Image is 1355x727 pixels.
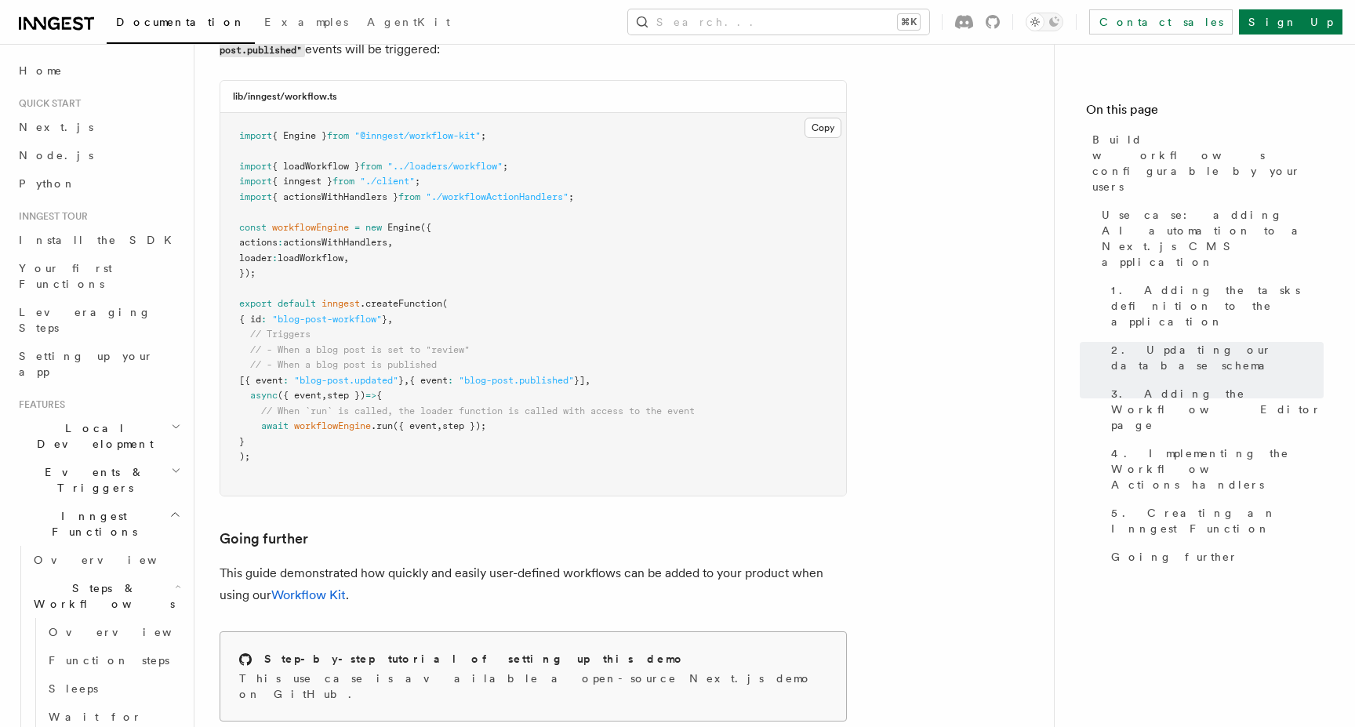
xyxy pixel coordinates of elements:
span: Local Development [13,420,171,452]
span: , [585,375,590,386]
button: Search...⌘K [628,9,929,35]
span: Features [13,398,65,411]
span: "../loaders/workflow" [387,161,503,172]
span: from [332,176,354,187]
span: 4. Implementing the Workflow Actions handlers [1111,445,1324,493]
span: , [387,237,393,248]
button: Events & Triggers [13,458,184,502]
span: Setting up your app [19,350,154,378]
span: from [360,161,382,172]
a: Workflow Kit [271,587,346,602]
span: Build workflows configurable by your users [1092,132,1324,194]
span: , [343,253,349,264]
span: }] [574,375,585,386]
span: .run [371,420,393,431]
button: Toggle dark mode [1026,13,1063,31]
span: Use case: adding AI automation to a Next.js CMS application [1102,207,1324,270]
span: : [448,375,453,386]
span: loader [239,253,272,264]
span: ({ [420,222,431,233]
a: Step-by-step tutorial of setting up this demoThis use case is available a open-source Next.js dem... [220,631,847,722]
span: import [239,130,272,141]
span: from [398,191,420,202]
a: 1. Adding the tasks definition to the application [1105,276,1324,336]
span: ; [481,130,486,141]
span: => [365,390,376,401]
span: from [327,130,349,141]
span: { actionsWithHandlers } [272,191,398,202]
span: Python [19,177,76,190]
span: } [382,314,387,325]
span: : [283,375,289,386]
a: Next.js [13,113,184,141]
h3: lib/inngest/workflow.ts [233,90,337,103]
a: Your first Functions [13,254,184,298]
h4: On this page [1086,100,1324,125]
span: ; [503,161,508,172]
span: export [239,298,272,309]
a: AgentKit [358,5,460,42]
span: workflowEngine [272,222,349,233]
span: { inngest } [272,176,332,187]
span: inngest [321,298,360,309]
span: await [261,420,289,431]
span: AgentKit [367,16,450,28]
span: Home [19,63,63,78]
a: Install the SDK [13,226,184,254]
span: "blog-post.updated" [294,375,398,386]
span: 3. Adding the Workflow Editor page [1111,386,1324,433]
span: , [404,375,409,386]
span: Node.js [19,149,93,162]
span: actionsWithHandlers [283,237,387,248]
span: default [278,298,316,309]
p: This guide demonstrated how quickly and easily user-defined workflows can be added to your produc... [220,562,847,606]
span: 5. Creating an Inngest Function [1111,505,1324,536]
a: Examples [255,5,358,42]
h2: Step-by-step tutorial of setting up this demo [264,651,685,667]
span: Inngest Functions [13,508,169,540]
span: { event [409,375,448,386]
a: Overview [27,546,184,574]
a: Going further [220,528,308,550]
span: step }); [442,420,486,431]
span: ( [442,298,448,309]
a: Setting up your app [13,342,184,386]
span: }); [239,267,256,278]
span: .createFunction [360,298,442,309]
span: "blog-post-workflow" [272,314,382,325]
span: { Engine } [272,130,327,141]
span: Engine [387,222,420,233]
a: Home [13,56,184,85]
span: "blog-post.published" [459,375,574,386]
span: Events & Triggers [13,464,171,496]
button: Steps & Workflows [27,574,184,618]
span: , [321,390,327,401]
span: Inngest tour [13,210,88,223]
span: ; [569,191,574,202]
span: Examples [264,16,348,28]
span: Function steps [49,654,169,667]
span: workflowEngine [294,420,371,431]
a: Contact sales [1089,9,1233,35]
a: Sign Up [1239,9,1342,35]
span: Overview [49,626,210,638]
button: Local Development [13,414,184,458]
span: "./workflowActionHandlers" [426,191,569,202]
span: Quick start [13,97,81,110]
a: 4. Implementing the Workflow Actions handlers [1105,439,1324,499]
span: actions [239,237,278,248]
span: Overview [34,554,195,566]
span: , [437,420,442,431]
span: const [239,222,267,233]
span: } [398,375,404,386]
a: 3. Adding the Workflow Editor page [1105,380,1324,439]
span: Going further [1111,549,1238,565]
span: [{ event [239,375,283,386]
span: , [387,314,393,325]
span: async [250,390,278,401]
code: "blog-post.published" [220,21,807,57]
button: Inngest Functions [13,502,184,546]
span: import [239,191,272,202]
span: new [365,222,382,233]
span: : [278,237,283,248]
